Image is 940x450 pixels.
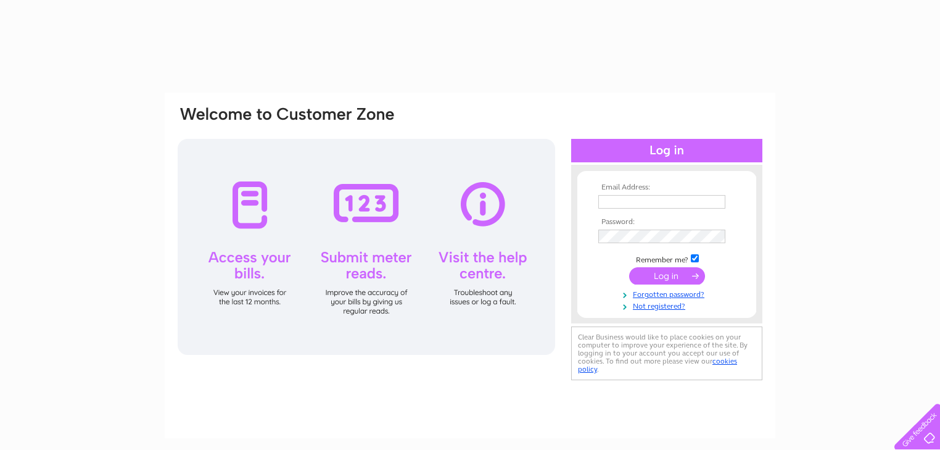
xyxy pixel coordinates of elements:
a: Forgotten password? [598,288,738,299]
th: Password: [595,218,738,227]
td: Remember me? [595,252,738,265]
a: Not registered? [598,299,738,311]
input: Submit [629,267,705,285]
a: cookies policy [578,357,737,373]
div: Clear Business would like to place cookies on your computer to improve your experience of the sit... [571,327,762,380]
th: Email Address: [595,183,738,192]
